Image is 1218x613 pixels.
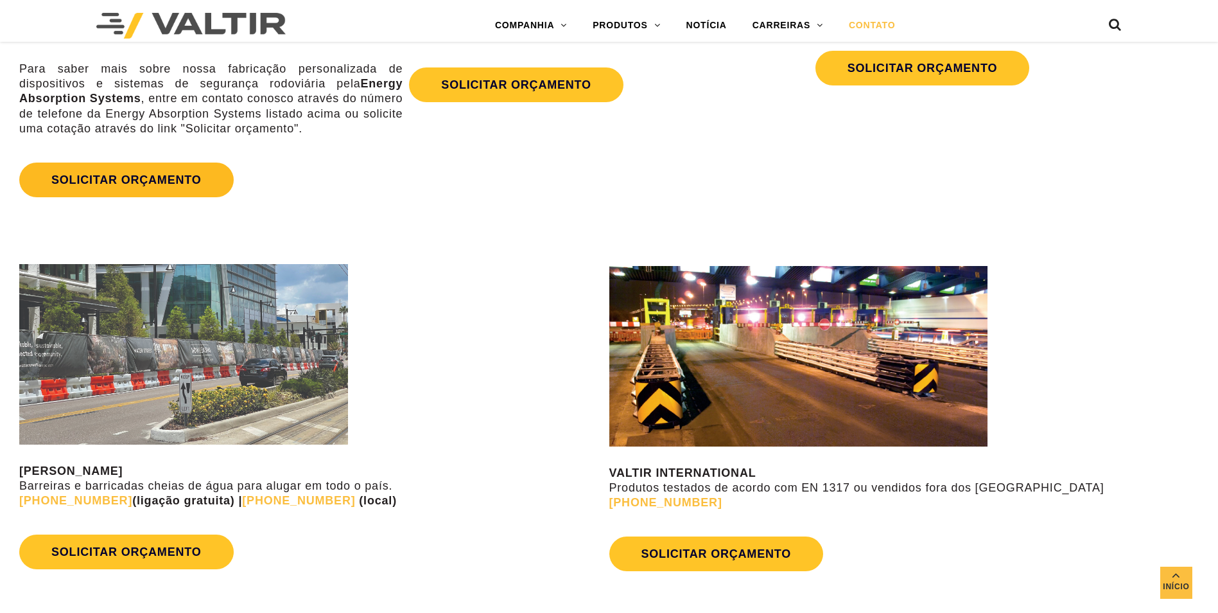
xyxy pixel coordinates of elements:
strong: (ligação gratuita) | [19,494,242,507]
a: SOLICITAR ORÇAMENTO [609,537,824,571]
a: CARREIRAS [740,13,836,39]
a: COMPANHIA [482,13,580,39]
a: PRODUTOS [580,13,673,39]
a: [PHONE_NUMBER] [242,494,355,507]
strong: (local) [359,494,397,507]
p: Barreiras e barricadas cheias de água para alugar em todo o país. [19,464,606,509]
a: SOLICITAR ORÇAMENTO [19,163,234,197]
a: CONTATO [836,13,908,39]
p: Para saber mais sobre nossa fabricação personalizada de dispositivos e sistemas de segurança rodo... [19,62,403,137]
a: [PHONE_NUMBER] [609,496,722,509]
a: NOTÍCIA [674,13,740,39]
img: Valtir [96,13,286,39]
span: Início [1160,580,1192,594]
img: Rentals contact us image [19,264,348,445]
a: SOLICITAR ORÇAMENTO [815,51,1030,85]
a: [PHONE_NUMBER] [19,494,132,507]
a: SOLICITAR ORÇAMENTO [409,67,623,102]
strong: VALTIR INTERNATIONAL [609,466,756,479]
a: Início [1160,567,1192,599]
a: SOLICITAR ORÇAMENTO [19,535,234,569]
strong: [PERSON_NAME] [19,465,123,477]
img: contact us valtir international [609,265,987,447]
